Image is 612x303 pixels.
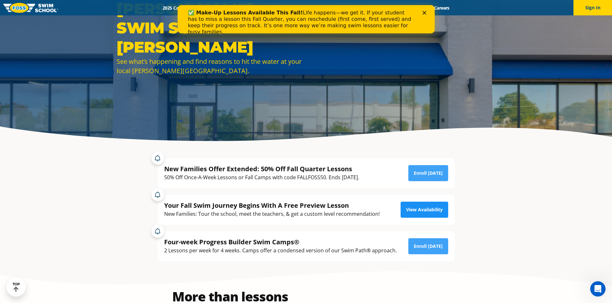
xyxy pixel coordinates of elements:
a: Enroll [DATE] [408,238,448,254]
a: Swim Path® Program [224,5,280,11]
div: TOP [13,282,20,292]
a: Schools [197,5,224,11]
div: See what’s happening and find reasons to hit the water at your local [PERSON_NAME][GEOGRAPHIC_DATA]. [117,57,303,75]
div: New Families Offer Extended: 50% Off Fall Quarter Lessons [164,164,359,173]
div: 2 Lessons per week for 4 weeks. Camps offer a condensed version of our Swim Path® approach. [164,246,397,255]
div: 50% Off Once-A-Week Lessons or Fall Camps with code FALLFOSS50. Ends [DATE]. [164,173,359,182]
div: New Families: Tour the school, meet the teachers, & get a custom level recommendation! [164,210,380,218]
a: Enroll [DATE] [408,165,448,181]
a: Careers [428,5,455,11]
iframe: Intercom live chat [590,281,606,297]
div: Close [245,6,251,10]
div: Your Fall Swim Journey Begins With A Free Preview Lesson [164,201,380,210]
a: About [PERSON_NAME] [280,5,340,11]
iframe: Intercom live chat banner [178,5,435,33]
div: Four-week Progress Builder Swim Camps® [164,238,397,246]
a: Swim Like [PERSON_NAME] [340,5,408,11]
div: Life happens—we get it. If your student has to miss a lesson this Fall Quarter, you can reschedul... [10,4,236,30]
b: ✅ Make-Up Lessons Available This Fall! [10,4,125,11]
a: Blog [408,5,428,11]
a: View Availability [401,202,448,218]
a: 2025 Calendar [157,5,197,11]
img: FOSS Swim School Logo [3,3,58,13]
h2: More than lessons [158,290,303,303]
